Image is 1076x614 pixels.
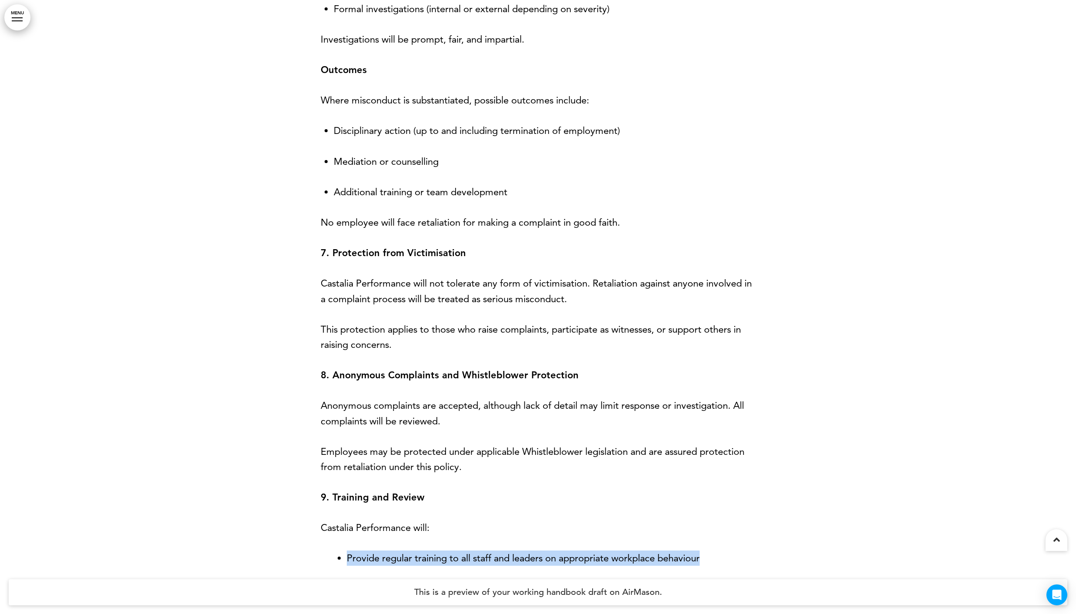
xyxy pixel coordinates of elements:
strong: 8. Anonymous Complaints and Whistleblower Protection [321,369,579,381]
p: Investigations will be prompt, fair, and impartial. [321,32,756,47]
strong: 7. Protection from Victimisation [321,247,466,259]
p: This protection applies to those who raise complaints, participate as witnesses, or support other... [321,322,756,352]
li: Mediation or counselling [334,154,756,169]
li: Formal investigations (internal or external depending on severity) [334,1,756,17]
p: Anonymous complaints are accepted, although lack of detail may limit response or investigation. A... [321,398,756,428]
p: Where misconduct is substantiated, possible outcomes include: [321,93,756,108]
li: Provide regular training to all staff and leaders on appropriate workplace behaviour [347,551,756,566]
p: Employees may be protected under applicable Whistleblower legislation and are assured protection ... [321,444,756,474]
li: Disciplinary action (up to and including termination of employment) [334,123,756,138]
strong: Outcomes [321,64,367,76]
a: MENU [4,4,30,30]
div: Open Intercom Messenger [1046,584,1067,605]
p: No employee will face retaliation for making a complaint in good faith. [321,215,756,230]
strong: 9. Training and Review [321,491,425,503]
li: Additional training or team development [334,184,756,200]
p: Castalia Performance will: [321,520,756,535]
p: Castalia Performance will not tolerate any form of victimisation. Retaliation against anyone invo... [321,276,756,306]
h4: This is a preview of your working handbook draft on AirMason. [9,579,1067,605]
